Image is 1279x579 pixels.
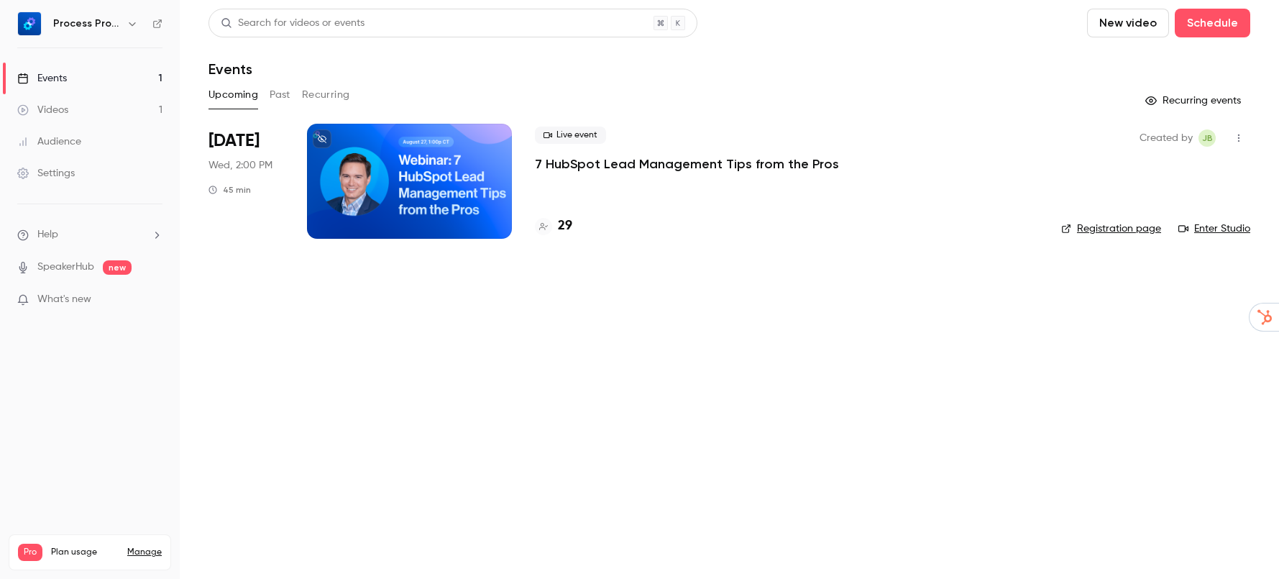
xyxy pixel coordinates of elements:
span: Wed, 2:00 PM [208,158,272,173]
a: 7 HubSpot Lead Management Tips from the Pros [535,155,839,173]
div: Audience [17,135,81,149]
span: Jenny-Kate Barkin [1198,129,1216,147]
div: Settings [17,166,75,181]
div: Search for videos or events [221,16,365,31]
span: Created by [1140,129,1193,147]
button: Recurring [302,83,350,106]
button: Schedule [1175,9,1250,37]
a: Enter Studio [1178,222,1250,236]
h4: 29 [558,216,572,236]
span: Plan usage [51,547,119,558]
span: What's new [37,292,91,307]
span: [DATE] [208,129,260,152]
button: Upcoming [208,83,258,106]
a: 29 [535,216,572,236]
a: Registration page [1061,222,1161,236]
span: Pro [18,544,42,561]
div: Events [17,71,67,86]
button: New video [1087,9,1169,37]
div: Videos [17,103,68,117]
h6: Process Pro Consulting [53,17,121,31]
img: Process Pro Consulting [18,12,41,35]
a: Manage [127,547,162,558]
span: JB [1202,129,1213,147]
h1: Events [208,60,252,78]
iframe: Noticeable Trigger [145,293,162,306]
li: help-dropdown-opener [17,227,162,242]
span: Help [37,227,58,242]
span: new [103,260,132,275]
a: SpeakerHub [37,260,94,275]
button: Past [270,83,290,106]
div: Aug 27 Wed, 1:00 PM (America/Chicago) [208,124,284,239]
span: Live event [535,127,606,144]
div: 45 min [208,184,251,196]
button: Recurring events [1139,89,1250,112]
